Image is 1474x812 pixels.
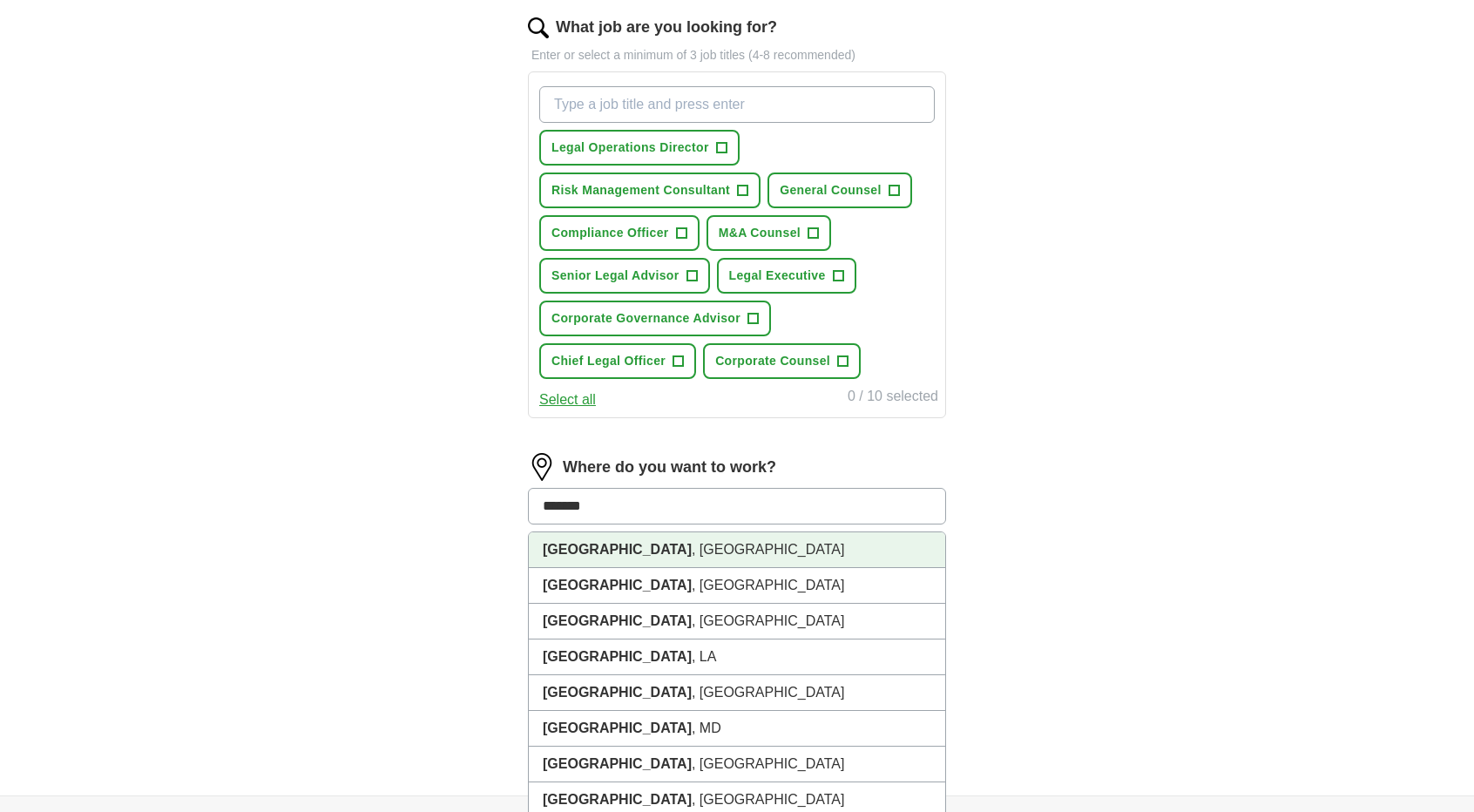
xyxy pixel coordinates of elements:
[543,649,692,664] strong: [GEOGRAPHIC_DATA]
[551,139,709,157] span: Legal Operations Director
[707,215,831,251] button: M&A Counsel
[529,711,945,747] li: , MD
[543,792,692,807] strong: [GEOGRAPHIC_DATA]
[539,389,596,410] button: Select all
[539,130,740,166] button: Legal Operations Director
[715,352,830,370] span: Corporate Counsel
[551,224,669,242] span: Compliance Officer
[528,46,946,64] p: Enter or select a minimum of 3 job titles (4-8 recommended)
[717,258,856,294] button: Legal Executive
[767,173,912,208] button: General Counsel
[780,181,882,200] span: General Counsel
[543,756,692,771] strong: [GEOGRAPHIC_DATA]
[543,721,692,735] strong: [GEOGRAPHIC_DATA]
[543,613,692,628] strong: [GEOGRAPHIC_DATA]
[719,224,801,242] span: M&A Counsel
[529,568,945,604] li: , [GEOGRAPHIC_DATA]
[528,17,549,38] img: search.png
[529,675,945,711] li: , [GEOGRAPHIC_DATA]
[551,352,666,370] span: Chief Legal Officer
[529,604,945,639] li: , [GEOGRAPHIC_DATA]
[556,16,777,39] label: What job are you looking for?
[539,215,700,251] button: Compliance Officer
[529,532,945,568] li: , [GEOGRAPHIC_DATA]
[539,173,761,208] button: Risk Management Consultant
[539,258,710,294] button: Senior Legal Advisor
[539,343,696,379] button: Chief Legal Officer
[543,685,692,700] strong: [GEOGRAPHIC_DATA]
[539,86,935,123] input: Type a job title and press enter
[848,386,938,410] div: 0 / 10 selected
[529,639,945,675] li: , LA
[551,181,730,200] span: Risk Management Consultant
[703,343,861,379] button: Corporate Counsel
[539,301,771,336] button: Corporate Governance Advisor
[529,747,945,782] li: , [GEOGRAPHIC_DATA]
[563,456,776,479] label: Where do you want to work?
[551,309,740,328] span: Corporate Governance Advisor
[543,578,692,592] strong: [GEOGRAPHIC_DATA]
[528,453,556,481] img: location.png
[543,542,692,557] strong: [GEOGRAPHIC_DATA]
[729,267,826,285] span: Legal Executive
[551,267,680,285] span: Senior Legal Advisor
